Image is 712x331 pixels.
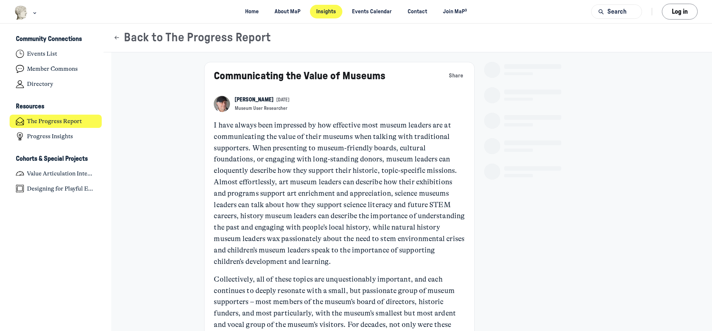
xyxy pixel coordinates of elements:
[591,4,642,19] button: Search
[235,96,290,112] button: View John H Falk profile[DATE]Museum User Researcher
[16,155,88,163] h3: Cohorts & Special Projects
[27,80,53,88] h4: Directory
[27,50,57,58] h4: Events List
[214,71,385,81] a: Communicating the Value of Museums
[10,101,102,113] button: ResourcesCollapse space
[10,62,102,76] a: Member Commons
[10,77,102,91] a: Directory
[14,6,28,20] img: Museums as Progress logo
[16,103,44,111] h3: Resources
[437,5,474,18] a: Join MaP³
[27,65,78,73] h4: Member Commons
[238,5,265,18] a: Home
[10,33,102,46] button: Community ConnectionsCollapse space
[268,5,307,18] a: About MaP
[10,153,102,165] button: Cohorts & Special ProjectsCollapse space
[235,96,273,104] a: View John H Falk profile
[401,5,434,18] a: Contact
[104,24,712,52] header: Page Header
[27,133,73,140] h4: Progress Insights
[113,31,271,45] button: Back to The Progress Report
[10,167,102,180] a: Value Articulation Intensive (Cultural Leadership Lab)
[447,70,465,81] button: Share
[662,4,698,20] button: Log in
[346,5,398,18] a: Events Calendar
[27,170,95,177] h4: Value Articulation Intensive (Cultural Leadership Lab)
[27,185,95,192] h4: Designing for Playful Engagement
[10,130,102,143] a: Progress Insights
[16,35,82,43] h3: Community Connections
[27,118,82,125] h4: The Progress Report
[235,105,287,112] button: Museum User Researcher
[214,120,465,267] p: I have always been impressed by how effective most museum leaders are at communicating the value ...
[10,47,102,61] a: Events List
[449,72,463,80] span: Share
[14,5,38,21] button: Museums as Progress logo
[10,182,102,195] a: Designing for Playful Engagement
[310,5,343,18] a: Insights
[214,96,230,112] a: View John H Falk profile
[276,97,289,103] a: [DATE]
[10,115,102,128] a: The Progress Report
